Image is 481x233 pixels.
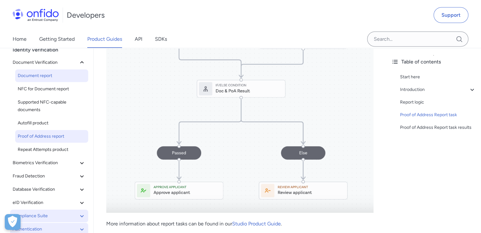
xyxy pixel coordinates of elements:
span: Fraud Detection [13,172,78,180]
a: Supported NFC-capable documents [15,96,88,116]
span: Authentication [13,225,78,233]
a: Start here [400,73,476,81]
span: Biometrics Verification [13,159,78,167]
button: Fraud Detection [10,170,88,182]
span: eID Verification [13,199,78,206]
span: Document Verification [13,59,78,66]
button: eID Verification [10,196,88,209]
span: Proof of Address report [18,133,86,140]
input: Onfido search input field [367,32,468,47]
a: NFC for Document report [15,83,88,95]
a: Report logic [400,99,476,106]
span: Document report [18,72,86,80]
span: Autofill product [18,119,86,127]
h1: Developers [67,10,105,20]
div: Identity verification [13,44,91,56]
div: Table of contents [391,58,476,66]
span: Database Verification [13,186,78,193]
button: Document Verification [10,56,88,69]
a: Proof of Address Report task [400,111,476,119]
a: SDKs [155,30,167,48]
button: Biometrics Verification [10,157,88,169]
a: Autofill product [15,117,88,129]
a: Product Guides [87,30,122,48]
span: Compliance Suite [13,212,78,220]
button: Compliance Suite [10,210,88,222]
a: Support [434,7,468,23]
span: NFC for Document report [18,85,86,93]
a: Studio Product Guide [232,221,281,227]
a: Proof of Address Report task results [400,124,476,131]
button: Open Preferences [5,214,21,230]
span: Supported NFC-capable documents [18,99,86,114]
a: API [135,30,142,48]
div: Cookie Preferences [5,214,21,230]
a: Getting Started [39,30,75,48]
button: Database Verification [10,183,88,196]
img: Onfido Logo [13,9,59,21]
a: Proof of Address report [15,130,88,143]
a: Introduction [400,86,476,93]
a: Repeat Attempts product [15,143,88,156]
a: Document report [15,69,88,82]
p: More information about report tasks can be found in our . [106,220,373,228]
span: Repeat Attempts product [18,146,86,153]
a: Home [13,30,27,48]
